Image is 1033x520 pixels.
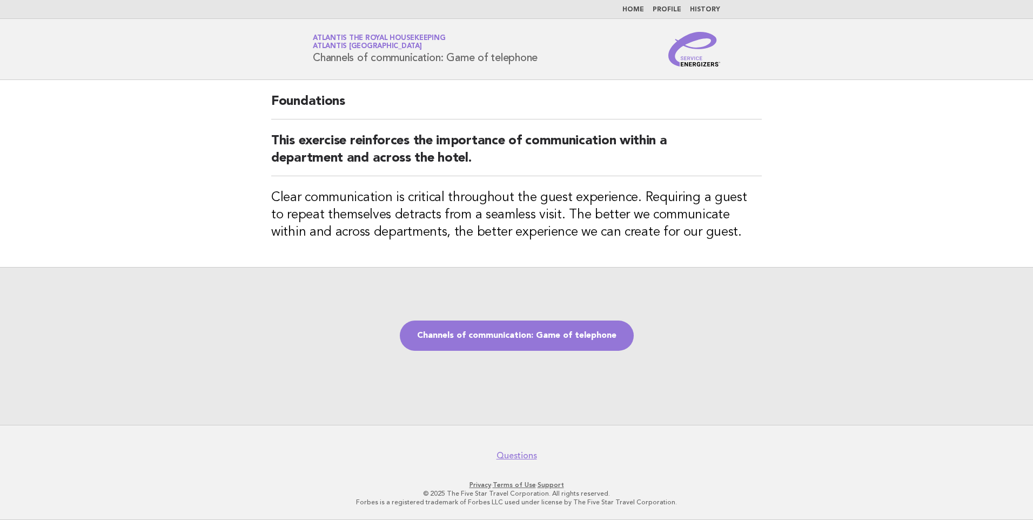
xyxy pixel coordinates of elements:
[186,498,847,506] p: Forbes is a registered trademark of Forbes LLC used under license by The Five Star Travel Corpora...
[271,132,762,176] h2: This exercise reinforces the importance of communication within a department and across the hotel.
[469,481,491,489] a: Privacy
[668,32,720,66] img: Service Energizers
[653,6,681,13] a: Profile
[313,35,538,63] h1: Channels of communication: Game of telephone
[400,321,634,351] a: Channels of communication: Game of telephone
[186,489,847,498] p: © 2025 The Five Star Travel Corporation. All rights reserved.
[497,450,537,461] a: Questions
[271,93,762,119] h2: Foundations
[538,481,564,489] a: Support
[690,6,720,13] a: History
[493,481,536,489] a: Terms of Use
[186,481,847,489] p: · ·
[313,43,422,50] span: Atlantis [GEOGRAPHIC_DATA]
[622,6,644,13] a: Home
[271,189,762,241] h3: Clear communication is critical throughout the guest experience. Requiring a guest to repeat them...
[313,35,445,50] a: Atlantis the Royal HousekeepingAtlantis [GEOGRAPHIC_DATA]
